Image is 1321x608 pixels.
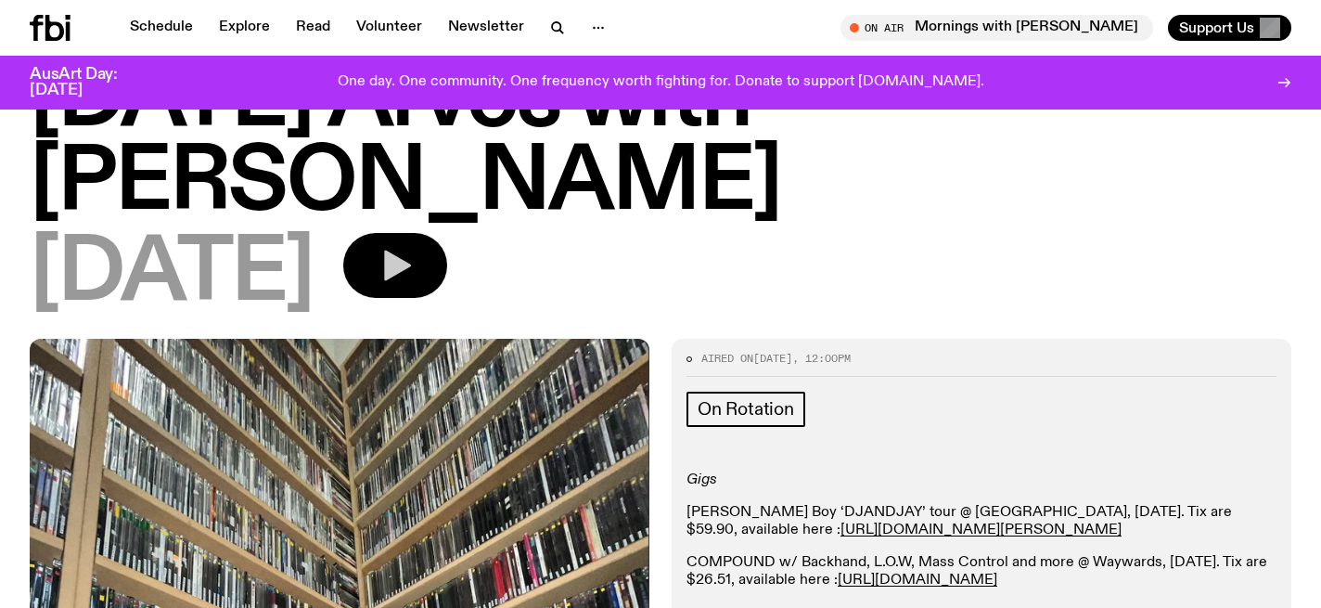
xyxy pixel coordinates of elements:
a: Volunteer [345,15,433,41]
h1: [DATE] Arvos with [PERSON_NAME] [30,58,1291,226]
button: On AirMornings with [PERSON_NAME] [840,15,1153,41]
em: Gigs [686,472,717,487]
span: Aired on [701,351,753,366]
span: [DATE] [753,351,792,366]
p: [PERSON_NAME] Boy ‘DJANDJAY’ tour @ [GEOGRAPHIC_DATA], [DATE]. Tix are $59.90, available here : [686,504,1276,539]
a: Newsletter [437,15,535,41]
a: Schedule [119,15,204,41]
p: One day. One community. One frequency worth fighting for. Donate to support [DOMAIN_NAME]. [338,74,984,91]
a: Read [285,15,341,41]
button: Support Us [1168,15,1291,41]
span: [DATE] [30,233,314,317]
span: , 12:00pm [792,351,851,366]
h3: AusArt Day: [DATE] [30,67,148,98]
span: Support Us [1179,19,1254,36]
a: Explore [208,15,281,41]
a: On Rotation [686,392,805,427]
a: [URL][DOMAIN_NAME][PERSON_NAME] [840,523,1122,537]
span: On Rotation [698,399,794,420]
a: [URL][DOMAIN_NAME] [838,573,997,588]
